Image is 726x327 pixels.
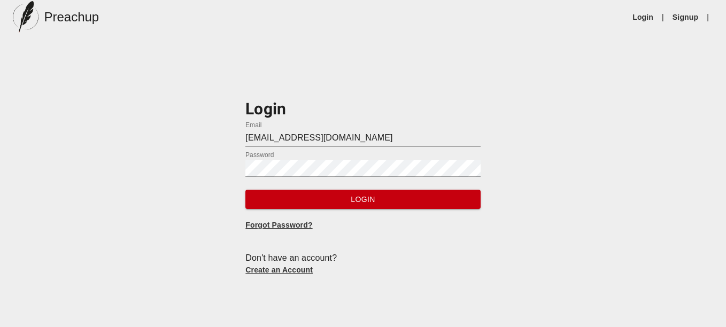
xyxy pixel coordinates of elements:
[245,190,480,209] button: Login
[673,12,698,22] a: Signup
[245,221,312,229] a: Forgot Password?
[658,12,668,22] li: |
[13,1,38,33] img: preachup-logo.png
[44,9,99,26] h5: Preachup
[702,12,713,22] li: |
[245,122,262,128] label: Email
[245,252,480,264] div: Don't have an account?
[245,266,313,274] a: Create an Account
[245,98,480,121] h3: Login
[632,12,653,22] a: Login
[254,193,472,206] span: Login
[245,152,274,158] label: Password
